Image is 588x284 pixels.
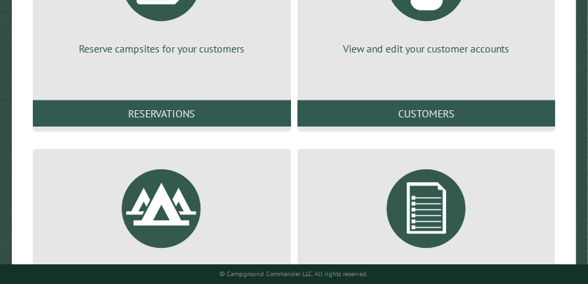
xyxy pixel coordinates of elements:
[33,100,291,127] a: Reservations
[49,159,275,283] a: View and edit your campsite data
[298,100,556,127] a: Customers
[313,41,540,56] p: View and edit your customer accounts
[313,159,540,283] a: Generate reports about your campground
[49,41,275,56] p: Reserve campsites for your customers
[220,270,369,278] small: © Campground Commander LLC. All rights reserved.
